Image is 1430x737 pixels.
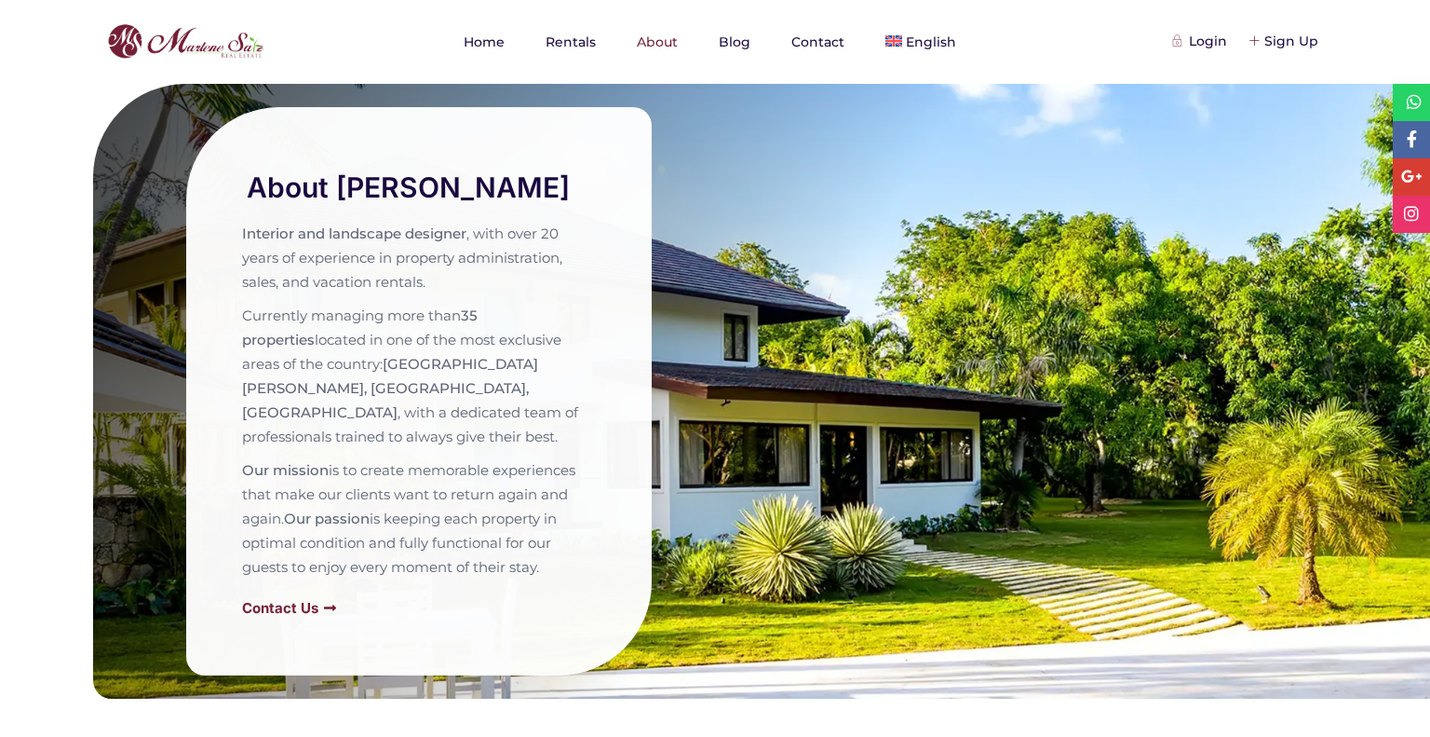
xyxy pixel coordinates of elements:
[242,225,466,242] strong: Interior and landscape designer
[242,304,596,449] p: Currently managing more than located in one of the most exclusive areas of the country: , with a ...
[1250,31,1318,51] div: Sign Up
[906,34,956,50] span: English
[102,20,268,64] img: logo
[242,601,337,615] a: Contact Us
[242,458,596,580] p: is to create memorable experiences that make our clients want to return again and again. is keepi...
[247,172,591,203] h2: About [PERSON_NAME]
[1175,31,1227,51] div: Login
[242,222,596,294] p: , with over 20 years of experience in property administration, sales, and vacation rentals.
[242,355,538,421] strong: [GEOGRAPHIC_DATA][PERSON_NAME], [GEOGRAPHIC_DATA], [GEOGRAPHIC_DATA]
[242,461,329,479] strong: Our mission
[242,601,318,615] span: Contact Us
[284,510,370,527] strong: Our passion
